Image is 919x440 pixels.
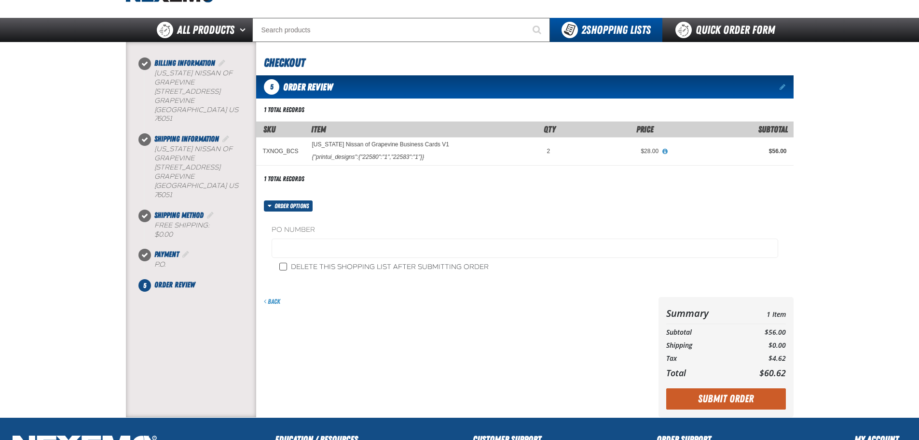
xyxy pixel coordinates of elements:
[154,172,194,181] span: GRAPEVINE
[780,84,787,90] a: Edit items
[154,106,227,114] span: [GEOGRAPHIC_DATA]
[547,148,550,155] span: 2
[264,79,279,95] span: 5
[740,305,785,322] td: 1 Item
[740,339,785,352] td: $0.00
[636,124,654,134] span: Price
[740,326,785,339] td: $56.00
[272,226,778,235] label: PO Number
[154,58,215,68] span: Billing Information
[154,163,220,171] span: [STREET_ADDRESS]
[658,147,671,156] button: View All Prices for Texas Nissan of Grapevine Business Cards V1
[154,191,172,199] bdo: 76051
[154,97,194,105] span: GRAPEVINE
[581,23,651,37] span: Shopping Lists
[312,153,425,161] div: {"printui_designs":{"22580":"1","22583":"1"}}
[264,200,313,212] button: Order options
[145,133,256,209] li: Shipping Information. Step 2 of 5. Completed
[550,18,662,42] button: You have 2 Shopping Lists. Open to view details
[154,69,233,86] span: [US_STATE] Nissan of Grapevine
[154,250,179,259] span: Payment
[137,57,256,291] nav: Checkout steps. Current step is Order Review. Step 5 of 5
[229,182,238,190] span: US
[138,279,151,292] span: 5
[563,147,658,155] div: $28.00
[236,18,252,42] button: Open All Products pages
[758,124,788,134] span: Subtotal
[181,250,191,259] a: Edit Payment
[740,352,785,365] td: $4.62
[217,58,227,68] a: Edit Billing Information
[283,81,333,93] span: Order Review
[312,142,449,148] a: [US_STATE] Nissan of Grapevine Business Cards V1
[154,260,256,270] div: P.O.
[662,18,793,42] a: Quick Order Form
[666,365,740,381] th: Total
[544,124,556,134] span: Qty
[154,114,172,123] bdo: 76051
[279,263,287,270] input: Delete this shopping list after submitting order
[145,210,256,249] li: Shipping Method. Step 3 of 5. Completed
[154,87,220,96] span: [STREET_ADDRESS]
[154,221,256,240] div: Free Shipping:
[264,174,304,184] div: 1 total records
[666,339,740,352] th: Shipping
[154,134,219,143] span: Shipping Information
[263,124,275,134] a: SKU
[154,211,204,220] span: Shipping Method
[672,147,786,155] div: $56.00
[264,298,280,305] a: Back
[666,326,740,339] th: Subtotal
[145,57,256,133] li: Billing Information. Step 1 of 5. Completed
[526,18,550,42] button: Start Searching
[264,56,305,70] span: Checkout
[154,145,233,162] span: [US_STATE] Nissan of Grapevine
[274,200,313,212] span: Order options
[154,280,195,289] span: Order Review
[311,124,326,134] span: Item
[154,182,227,190] span: [GEOGRAPHIC_DATA]
[759,367,786,379] span: $60.62
[229,106,238,114] span: US
[252,18,550,42] input: Search
[221,134,231,143] a: Edit Shipping Information
[581,23,586,37] strong: 2
[206,211,215,220] a: Edit Shipping Method
[256,138,305,165] td: TXNOG_BCS
[264,105,304,114] div: 1 total records
[666,388,786,410] button: Submit Order
[145,249,256,279] li: Payment. Step 4 of 5. Completed
[279,263,489,272] label: Delete this shopping list after submitting order
[145,279,256,291] li: Order Review. Step 5 of 5. Not Completed
[154,230,173,239] strong: $0.00
[666,352,740,365] th: Tax
[177,21,234,39] span: All Products
[666,305,740,322] th: Summary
